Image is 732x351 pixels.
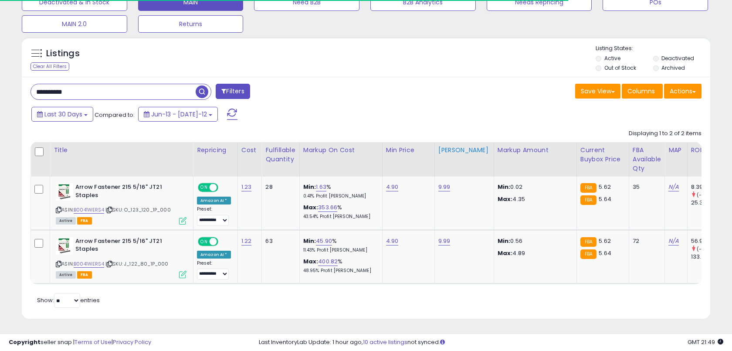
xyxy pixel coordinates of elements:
a: N/A [668,237,679,245]
div: Preset: [197,206,231,226]
th: The percentage added to the cost of goods (COGS) that forms the calculator for Min & Max prices. [299,142,382,177]
button: Jun-13 - [DATE]-12 [138,107,218,122]
small: (-66.86%) [697,191,722,198]
strong: Copyright [9,338,41,346]
button: Returns [138,15,244,33]
div: 63 [265,237,292,245]
div: Markup on Cost [303,146,379,155]
span: All listings currently available for purchase on Amazon [56,217,76,225]
a: N/A [668,183,679,191]
label: Deactivated [661,55,694,62]
div: 133.26% [691,253,726,261]
span: Compared to: [95,111,135,119]
div: Amazon AI * [197,251,231,259]
div: 56.98% [691,237,726,245]
button: MAIN 2.0 [22,15,127,33]
div: Amazon AI * [197,197,231,204]
b: Arrow Fastener 215 5/16" JT21 Staples [75,183,181,201]
span: | SKU: J_122_80_1P_000 [105,260,169,267]
small: (-57.24%) [697,245,721,252]
span: Last 30 Days [44,110,82,119]
span: OFF [217,238,231,245]
div: % [303,183,376,199]
a: 353.66 [318,203,337,212]
a: 1.63 [316,183,326,191]
h5: Listings [46,48,80,60]
p: 0.56 [498,237,570,245]
strong: Max: [498,195,513,203]
div: [PERSON_NAME] [438,146,490,155]
a: B0041WERS4 [74,206,104,214]
span: ON [199,238,210,245]
a: 4.90 [386,183,399,191]
small: FBA [580,249,596,259]
span: FBA [77,217,92,225]
strong: Min: [498,237,511,245]
b: Arrow Fastener 215 5/16" JT21 Staples [75,237,181,256]
div: seller snap | | [9,338,151,347]
a: Privacy Policy [113,338,151,346]
small: FBA [580,195,596,205]
div: 28 [265,183,292,191]
div: Fulfillable Quantity [265,146,295,164]
b: Max: [303,257,319,266]
div: % [303,258,376,274]
b: Max: [303,203,319,211]
div: % [303,204,376,220]
span: Show: entries [37,296,100,304]
div: ASIN: [56,183,186,224]
span: FBA [77,271,92,279]
div: Markup Amount [498,146,573,155]
a: 1.23 [241,183,252,191]
p: Listing States: [596,44,710,53]
div: Preset: [197,260,231,280]
div: Title [54,146,190,155]
img: 41P9xFZXw9L._SL40_.jpg [56,237,73,255]
div: 8.39% [691,183,726,191]
div: 35 [633,183,658,191]
div: Min Price [386,146,431,155]
label: Active [604,55,620,62]
div: MAP [668,146,683,155]
img: 41P9xFZXw9L._SL40_.jpg [56,183,73,201]
div: Cost [241,146,258,155]
p: 48.95% Profit [PERSON_NAME] [303,268,376,274]
button: Filters [216,84,250,99]
a: B0041WERS4 [74,260,104,268]
span: | SKU: O_123_120_1P_000 [105,206,171,213]
div: Last InventoryLab Update: 1 hour ago, not synced. [259,338,723,347]
b: Min: [303,183,316,191]
span: All listings currently available for purchase on Amazon [56,271,76,279]
p: 4.89 [498,249,570,257]
span: Jun-13 - [DATE]-12 [151,110,207,119]
small: FBA [580,237,596,247]
p: 11.43% Profit [PERSON_NAME] [303,247,376,253]
div: 72 [633,237,658,245]
a: 9.99 [438,183,451,191]
a: Terms of Use [75,338,112,346]
a: 1.22 [241,237,252,245]
a: 4.90 [386,237,399,245]
button: Last 30 Days [31,107,93,122]
div: Displaying 1 to 2 of 2 items [629,129,701,138]
button: Columns [622,84,663,99]
strong: Max: [498,249,513,257]
div: 25.32% [691,199,726,207]
button: Save View [575,84,620,99]
div: Repricing [197,146,234,155]
button: Actions [664,84,701,99]
a: 9.99 [438,237,451,245]
small: FBA [580,183,596,193]
span: ON [199,184,210,191]
span: Columns [627,87,655,95]
span: 2025-08-12 21:49 GMT [688,338,723,346]
p: 0.41% Profit [PERSON_NAME] [303,193,376,199]
span: 5.64 [599,195,611,203]
p: 0.02 [498,183,570,191]
strong: Min: [498,183,511,191]
p: 43.54% Profit [PERSON_NAME] [303,214,376,220]
span: 5.62 [599,237,611,245]
div: ASIN: [56,237,186,278]
b: Min: [303,237,316,245]
div: FBA Available Qty [633,146,661,173]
